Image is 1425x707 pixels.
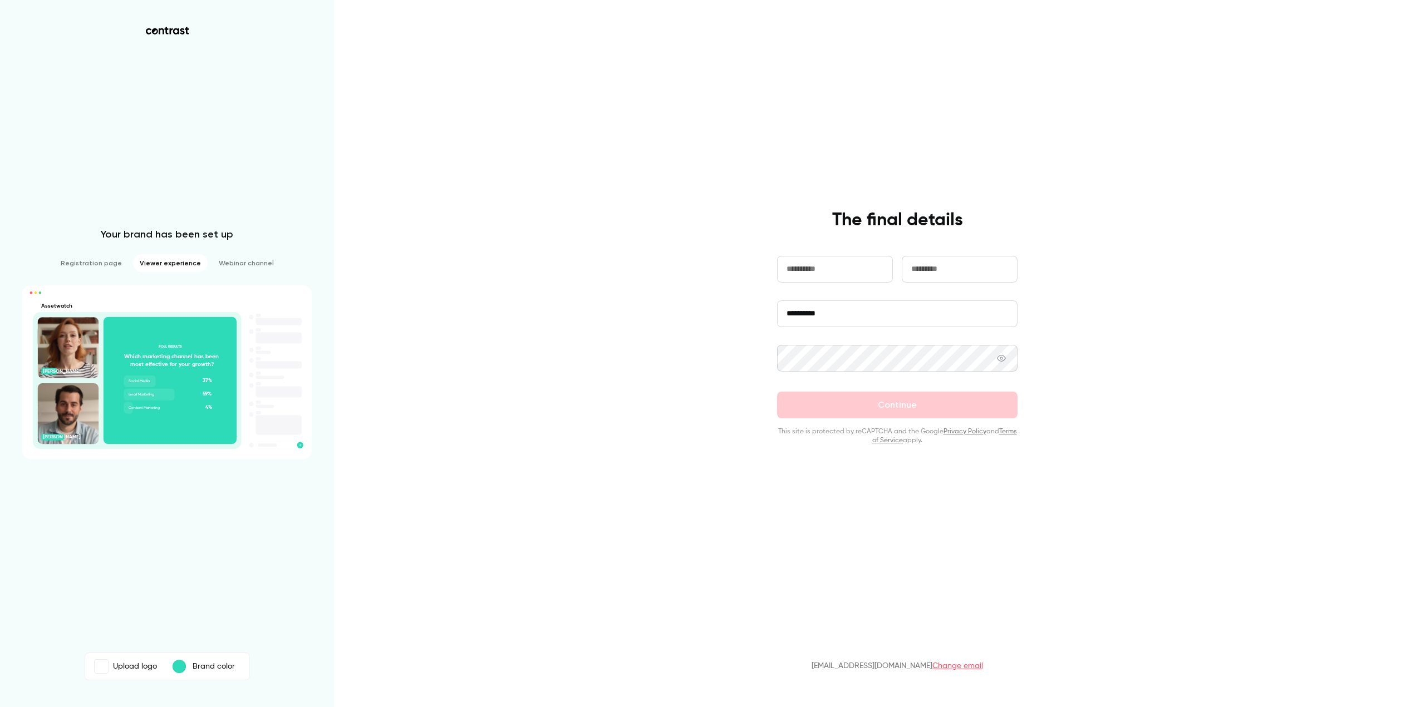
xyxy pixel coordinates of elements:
p: This site is protected by reCAPTCHA and the Google and apply. [777,427,1018,445]
li: Webinar channel [212,254,281,272]
p: Brand color [193,661,235,672]
button: Brand color [164,655,247,678]
img: Assetwatch [95,660,108,673]
h4: The final details [832,209,963,231]
p: [EMAIL_ADDRESS][DOMAIN_NAME] [812,660,983,671]
a: Privacy Policy [944,428,986,435]
li: Registration page [54,254,129,272]
li: Viewer experience [133,254,208,272]
label: AssetwatchUpload logo [87,655,164,678]
a: Change email [932,662,983,670]
p: Your brand has been set up [101,228,233,241]
a: Terms of Service [872,428,1017,444]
